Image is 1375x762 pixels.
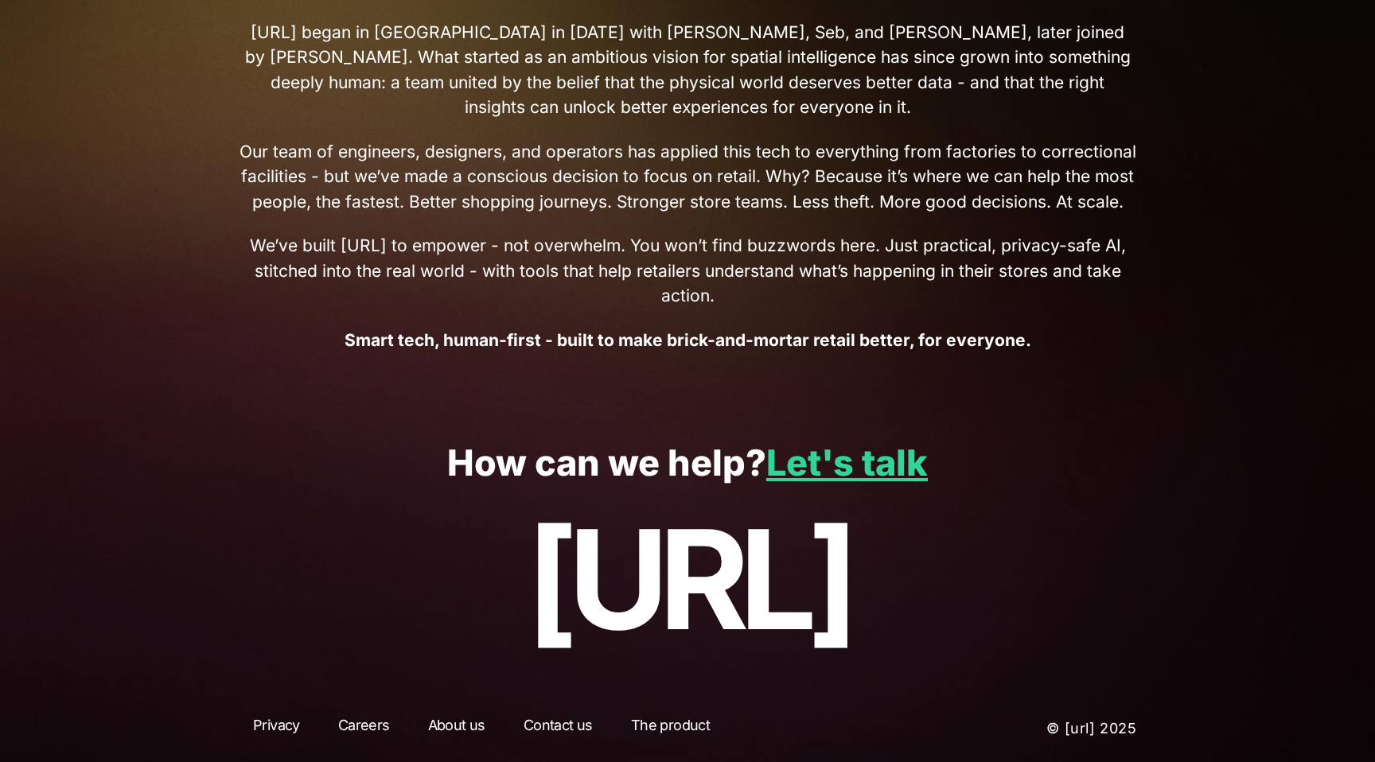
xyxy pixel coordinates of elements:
[509,714,607,743] a: Contact us
[48,503,1327,657] p: [URL]
[239,139,1136,215] span: Our team of engineers, designers, and operators has applied this tech to everything from factorie...
[324,714,404,743] a: Careers
[239,233,1136,309] span: We’ve built [URL] to empower - not overwhelm. You won’t find buzzwords here. Just practical, priv...
[912,714,1137,743] p: © [URL] 2025
[345,330,1031,350] strong: Smart tech, human-first - built to make brick-and-mortar retail better, for everyone.
[239,20,1136,120] span: [URL] began in [GEOGRAPHIC_DATA] in [DATE] with [PERSON_NAME], Seb, and [PERSON_NAME], later join...
[766,441,928,484] a: Let's talk
[239,714,314,743] a: Privacy
[48,443,1327,484] p: How can we help?
[414,714,500,743] a: About us
[617,714,724,743] a: The product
